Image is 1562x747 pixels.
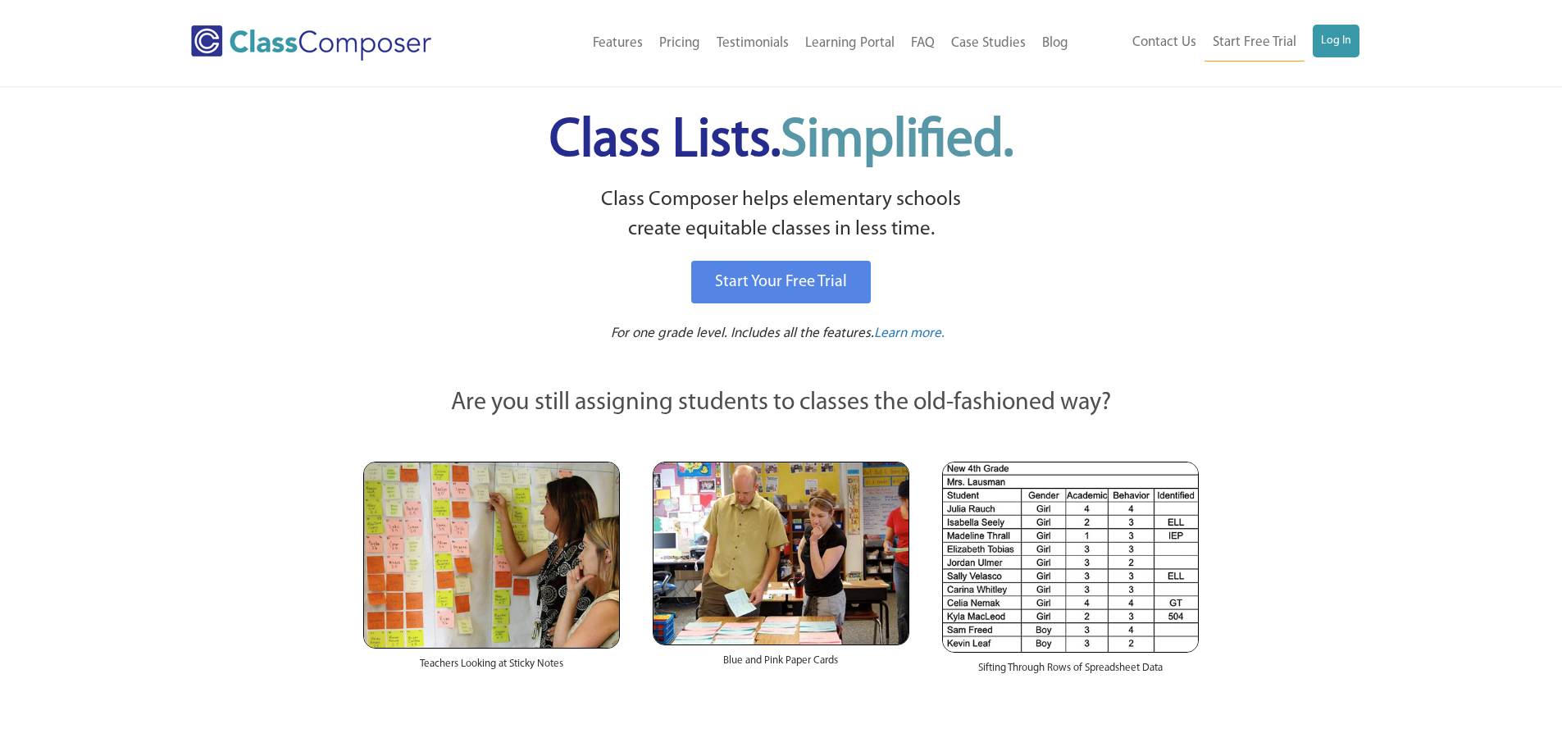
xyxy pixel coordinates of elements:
a: Log In [1313,25,1359,57]
span: Start Your Free Trial [715,274,847,290]
a: Start Your Free Trial [691,261,871,303]
img: Spreadsheets [942,462,1199,653]
a: Learn more. [874,324,945,344]
a: Contact Us [1124,25,1205,61]
span: Class Lists. [549,115,1013,168]
a: FAQ [903,25,943,61]
span: Simplified. [781,115,1013,168]
img: Blue and Pink Paper Cards [653,462,909,645]
div: Blue and Pink Paper Cards [653,645,909,685]
span: For one grade level. Includes all the features. [611,326,874,340]
div: Teachers Looking at Sticky Notes [363,649,620,688]
img: Class Composer [191,25,431,61]
p: Are you still assigning students to classes the old-fashioned way? [363,385,1200,421]
div: Sifting Through Rows of Spreadsheet Data [942,653,1199,692]
a: Learning Portal [797,25,903,61]
nav: Header Menu [1077,25,1359,61]
p: Class Composer helps elementary schools create equitable classes in less time. [361,185,1202,245]
a: Blog [1034,25,1077,61]
a: Features [585,25,651,61]
a: Testimonials [708,25,797,61]
nav: Header Menu [499,25,1077,61]
a: Start Free Trial [1205,25,1305,61]
span: Learn more. [874,326,945,340]
a: Case Studies [943,25,1034,61]
img: Teachers Looking at Sticky Notes [363,462,620,649]
a: Pricing [651,25,708,61]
